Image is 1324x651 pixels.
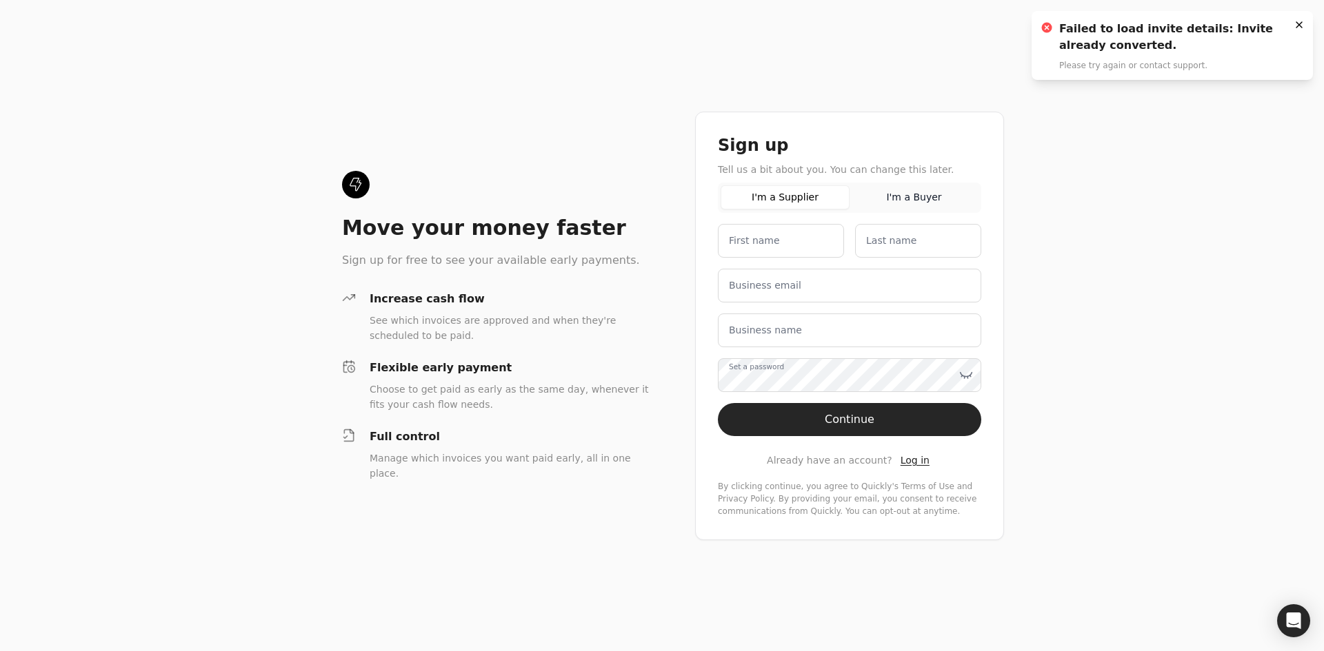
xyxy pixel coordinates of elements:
[370,291,651,307] div: Increase cash flow
[729,234,780,248] label: First name
[721,185,850,209] button: I'm a Supplier
[729,361,784,372] label: Set a password
[1277,604,1310,637] div: Open Intercom Messenger
[729,323,802,338] label: Business name
[370,428,651,445] div: Full control
[342,252,651,269] div: Sign up for free to see your available early payments.
[370,360,651,376] div: Flexible early payment
[370,313,651,343] div: See which invoices are approved and when they're scheduled to be paid.
[901,453,930,468] a: Log in
[370,451,651,481] div: Manage which invoices you want paid early, all in one place.
[1059,21,1285,54] div: Failed to load invite details: Invite already converted.
[901,482,954,491] a: terms-of-service
[370,382,651,412] div: Choose to get paid as early as the same day, whenever it fits your cash flow needs.
[718,134,981,156] div: Sign up
[342,215,651,241] div: Move your money faster
[767,453,892,468] span: Already have an account?
[729,278,801,293] label: Business email
[718,403,981,436] button: Continue
[1059,59,1285,72] div: Please try again or contact support.
[898,453,932,469] button: Log in
[901,455,930,466] span: Log in
[718,494,773,504] a: privacy-policy
[850,185,979,209] button: I'm a Buyer
[718,162,981,177] div: Tell us a bit about you. You can change this later.
[866,234,916,248] label: Last name
[718,480,981,517] div: By clicking continue, you agree to Quickly's and . By providing your email, you consent to receiv...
